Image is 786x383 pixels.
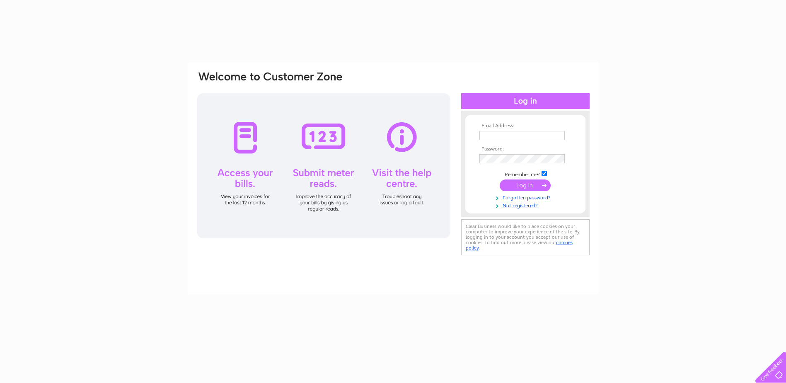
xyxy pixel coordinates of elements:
[477,170,573,178] td: Remember me?
[479,201,573,209] a: Not registered?
[461,219,590,255] div: Clear Business would like to place cookies on your computer to improve your experience of the sit...
[477,146,573,152] th: Password:
[500,179,551,191] input: Submit
[479,193,573,201] a: Forgotten password?
[477,123,573,129] th: Email Address:
[466,240,573,251] a: cookies policy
